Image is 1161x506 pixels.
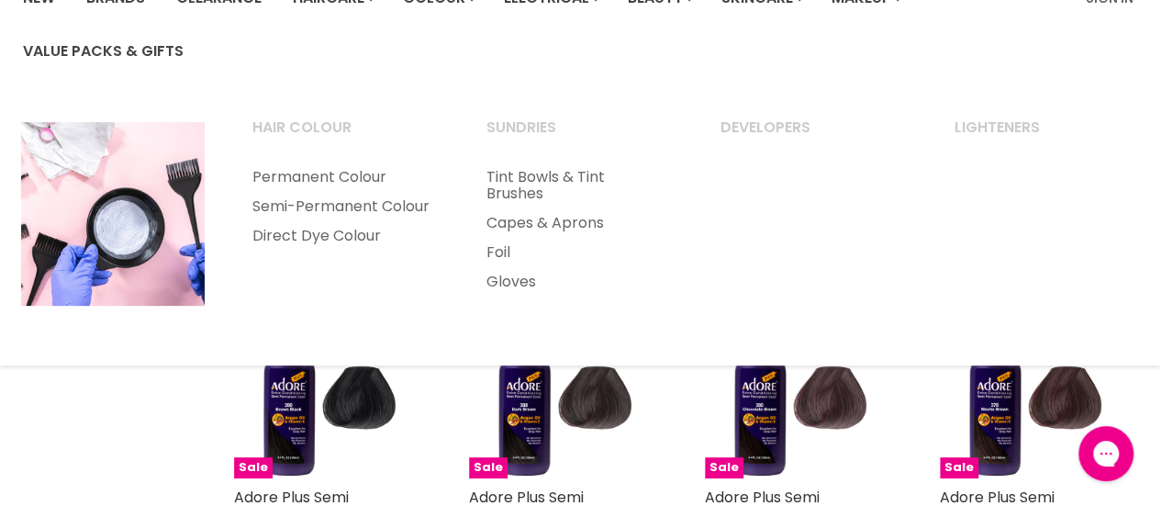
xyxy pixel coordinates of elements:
a: Adore Plus Semi Permanent Chocolate BrownSale [705,298,885,478]
a: Adore Plus Semi Permanent Brown BlackSale [234,298,414,478]
a: Foil [463,238,694,267]
a: Hair Colour [229,113,460,159]
img: Adore Plus Semi Permanent Mocha Brown [940,298,1120,478]
img: Adore Plus Semi Permanent Brown Black [234,298,414,478]
a: Direct Dye Colour [229,221,460,251]
a: Semi-Permanent Colour [229,192,460,221]
a: Adore Plus Semi Permanent Dark BrownSale [469,298,649,478]
a: Lighteners [931,113,1161,159]
a: Sundries [463,113,694,159]
img: Adore Plus Semi Permanent Dark Brown [469,298,649,478]
a: Capes & Aprons [463,208,694,238]
a: Value Packs & Gifts [9,32,197,71]
span: Sale [469,457,508,478]
a: Tint Bowls & Tint Brushes [463,163,694,208]
ul: Main menu [229,163,460,251]
span: Sale [234,457,273,478]
iframe: Gorgias live chat messenger [1069,420,1143,488]
img: Adore Plus Semi Permanent Chocolate Brown [705,298,885,478]
span: Sale [705,457,743,478]
a: Adore Plus Semi Permanent Mocha BrownSale [940,298,1120,478]
span: Sale [940,457,978,478]
a: Permanent Colour [229,163,460,192]
ul: Main menu [463,163,694,297]
a: Gloves [463,267,694,297]
a: Developers [698,113,928,159]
